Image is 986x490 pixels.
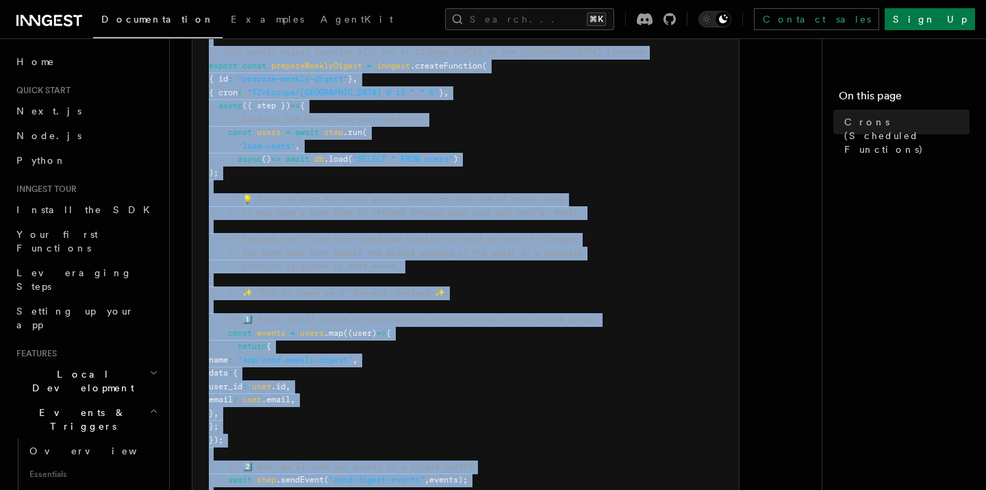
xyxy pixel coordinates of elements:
span: await [295,127,319,137]
span: ( [324,475,329,485]
span: email [209,395,233,404]
span: Inngest tour [11,184,77,195]
span: async [238,154,262,164]
a: Node.js [11,123,161,148]
a: Next.js [11,99,161,123]
span: = [286,127,290,137]
span: events); [429,475,468,485]
span: { [266,341,271,351]
span: : [233,395,238,404]
span: inngest [377,61,410,71]
span: Install the SDK [16,204,158,215]
span: , [295,141,300,151]
span: // 2️⃣ Now, we'll send all events in a single batch: [228,462,473,471]
span: ( [362,127,367,137]
span: Events & Triggers [11,406,149,433]
span: Quick start [11,85,71,96]
span: , [425,475,429,485]
span: = [290,328,295,338]
span: ( [482,61,487,71]
span: Essentials [24,463,161,485]
span: , [444,88,448,97]
span: Home [16,55,55,69]
span: "app/send.weekly.digest" [238,355,353,365]
span: prepareWeeklyDigest [271,61,362,71]
button: Events & Triggers [11,400,161,439]
span: data [209,368,228,378]
a: Home [11,49,161,74]
span: // for each user then handle the actual sending of the email in a separate [228,248,583,258]
span: // ✨ This is known as a "fan-out" pattern ✨ [228,288,445,297]
span: .run [343,127,362,137]
span: Leveraging Steps [16,267,132,292]
span: Crons (Scheduled Functions) [844,115,970,156]
span: await [228,475,252,485]
span: : [228,355,233,365]
span: user [252,382,271,391]
span: AgentKit [320,14,393,25]
span: step [257,475,276,485]
span: { id [209,74,228,84]
a: Sign Up [885,8,975,30]
span: => [377,328,386,338]
span: Examples [231,14,304,25]
span: .map [324,328,343,338]
button: Search...⌘K [445,8,614,30]
span: // function triggered by that event. [228,261,401,271]
span: "send-digest-events" [329,475,425,485]
a: AgentKit [312,4,401,37]
span: ) [453,154,458,164]
span: "TZ=Europe/[GEOGRAPHIC_DATA] 0 12 * * 5" [247,88,439,97]
span: user [242,395,262,404]
span: .id [271,382,286,391]
span: const [242,61,266,71]
span: .load [324,154,348,164]
a: Documentation [93,4,223,38]
a: Your first Functions [11,222,161,260]
span: // it may take a long time to iterate through each user and send an email. [228,208,583,217]
h4: On this page [839,88,970,110]
span: step [324,127,343,137]
span: const [228,127,252,137]
span: => [290,101,300,110]
span: { [386,328,391,338]
span: .email [262,395,290,404]
span: name [209,355,228,365]
span: } [348,74,353,84]
span: "prepare-weekly-digest" [238,74,348,84]
span: user_id [209,382,242,391]
span: , [353,355,357,365]
span: , [286,382,290,391]
span: }; [209,421,218,431]
a: Leveraging Steps [11,260,161,299]
span: // Load all the users from your database: [228,114,425,124]
span: events [257,328,286,338]
a: Crons (Scheduled Functions) [839,110,970,162]
kbd: ⌘K [587,12,606,26]
span: => [271,154,281,164]
span: ( [348,154,353,164]
span: ({ step }) [242,101,290,110]
span: Your first Functions [16,229,98,254]
span: Setting up your app [16,306,134,330]
span: "SELECT * FROM users" [353,154,453,164]
span: { [233,368,238,378]
span: "load-users" [238,141,295,151]
span: db [314,154,324,164]
span: Python [16,155,66,166]
span: }); [209,435,223,445]
span: .sendEvent [276,475,324,485]
span: { cron [209,88,238,97]
a: Setting up your app [11,299,161,337]
span: ((user) [343,328,377,338]
span: : [228,368,233,378]
span: return [238,341,266,351]
a: Install the SDK [11,197,161,222]
span: Features [11,348,57,359]
a: Examples [223,4,312,37]
span: Local Development [11,367,149,395]
span: await [286,154,309,164]
a: Overview [24,439,161,463]
span: const [228,328,252,338]
span: ); [209,168,218,177]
